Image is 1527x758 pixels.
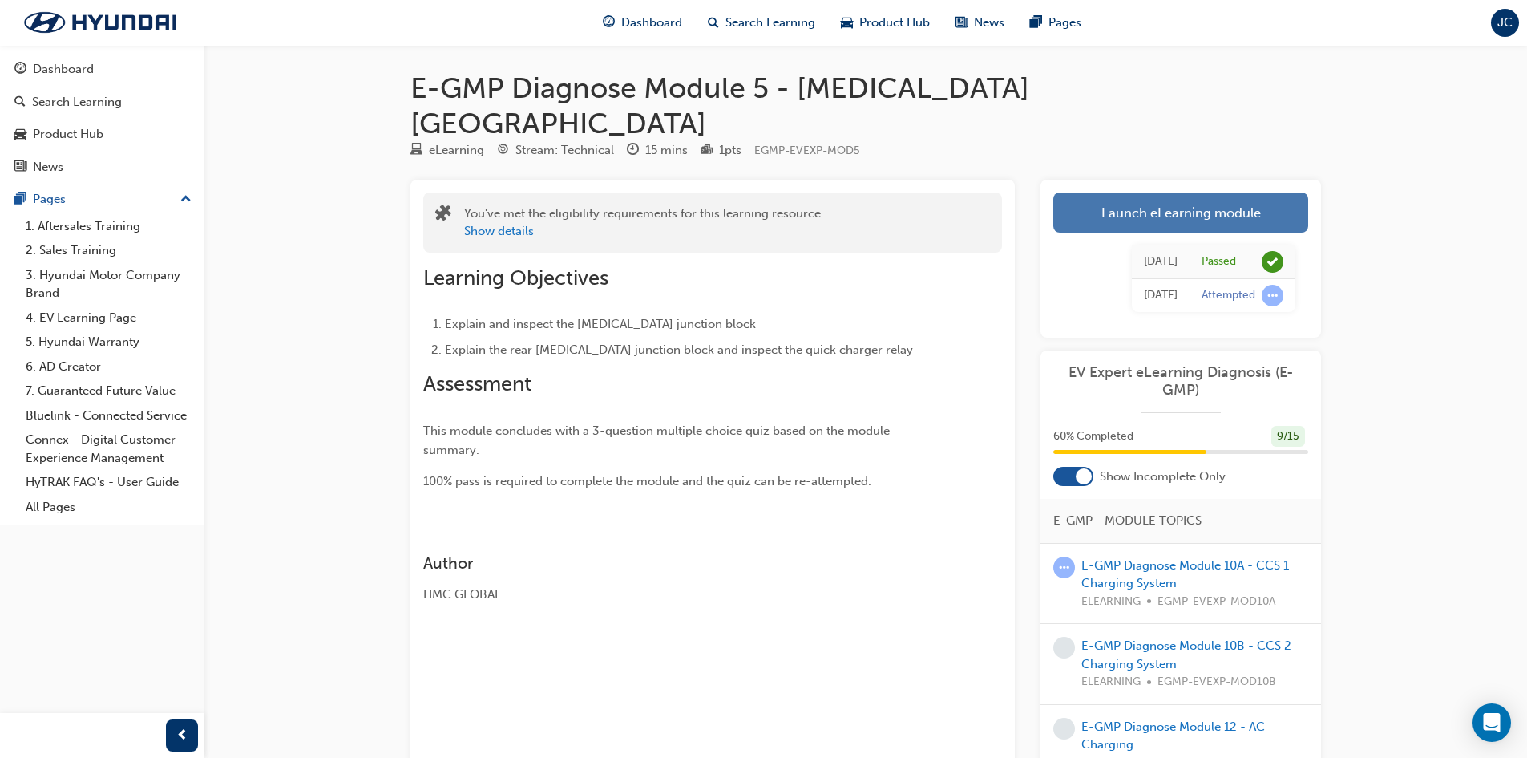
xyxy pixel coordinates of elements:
span: Explain and inspect the [MEDICAL_DATA] junction block [445,317,756,331]
div: Type [410,140,484,160]
span: EGMP-EVEXP-MOD10B [1157,673,1276,691]
div: HMC GLOBAL [423,586,944,604]
span: learningRecordVerb_NONE-icon [1053,637,1075,659]
span: search-icon [708,13,719,33]
span: up-icon [180,189,192,210]
a: news-iconNews [943,6,1017,39]
h3: Author [423,554,944,573]
a: 5. Hyundai Warranty [19,330,198,355]
span: Pages [1048,14,1081,32]
span: podium-icon [701,144,713,158]
div: 1 pts [719,141,741,160]
div: Duration [627,140,688,160]
a: guage-iconDashboard [590,6,695,39]
div: 15 mins [645,141,688,160]
span: Assessment [423,371,531,396]
button: DashboardSearch LearningProduct HubNews [6,51,198,184]
span: 100% pass is required to complete the module and the quiz can be re-attempted. [423,474,871,488]
span: Dashboard [621,14,682,32]
div: Stream [497,140,614,160]
span: learningRecordVerb_ATTEMPT-icon [1262,285,1283,306]
div: Attempted [1202,288,1255,303]
span: guage-icon [603,13,615,33]
div: Product Hub [33,125,103,144]
a: Dashboard [6,55,198,84]
div: 9 / 15 [1271,426,1305,448]
span: JC [1497,14,1513,32]
span: search-icon [14,95,26,110]
button: Pages [6,184,198,214]
span: 60 % Completed [1053,428,1133,446]
span: clock-icon [627,144,639,158]
span: Learning Objectives [423,266,608,290]
div: News [33,158,63,176]
a: car-iconProduct Hub [828,6,943,39]
div: Dashboard [33,60,94,79]
div: Thu Jul 24 2025 14:54:46 GMT+1000 (Australian Eastern Standard Time) [1144,253,1178,271]
a: 6. AD Creator [19,355,198,379]
a: Product Hub [6,120,198,149]
span: car-icon [841,13,853,33]
span: EGMP-EVEXP-MOD10A [1157,593,1275,611]
div: Open Intercom Messenger [1472,703,1511,742]
span: prev-icon [176,726,188,746]
button: JC [1491,9,1519,37]
a: All Pages [19,495,198,520]
span: learningRecordVerb_PASS-icon [1262,251,1283,273]
span: guage-icon [14,63,26,77]
a: E-GMP Diagnose Module 10B - CCS 2 Charging System [1081,638,1291,671]
span: News [974,14,1004,32]
button: Show details [464,222,534,241]
span: E-GMP - MODULE TOPICS [1053,512,1202,530]
span: learningRecordVerb_ATTEMPT-icon [1053,557,1075,578]
span: Explain the rear [MEDICAL_DATA] junction block and inspect the quick charger relay [445,343,913,357]
span: This module concludes with a 3-question multiple choice quiz based on the module summary. [423,424,893,457]
a: News [6,152,198,182]
img: Trak [8,6,192,39]
div: Passed [1202,254,1236,270]
a: 2. Sales Training [19,238,198,263]
div: Search Learning [32,93,122,111]
div: Pages [33,190,66,209]
a: pages-iconPages [1017,6,1094,39]
span: Product Hub [859,14,930,32]
span: target-icon [497,144,509,158]
span: puzzle-icon [435,206,451,225]
a: search-iconSearch Learning [695,6,828,39]
a: 4. EV Learning Page [19,306,198,330]
span: pages-icon [14,193,26,207]
span: learningRecordVerb_NONE-icon [1053,718,1075,740]
div: Thu Jul 24 2025 14:36:59 GMT+1000 (Australian Eastern Standard Time) [1144,286,1178,305]
a: Bluelink - Connected Service [19,403,198,428]
div: Stream: Technical [515,141,614,160]
a: 7. Guaranteed Future Value [19,379,198,403]
a: 1. Aftersales Training [19,214,198,239]
span: pages-icon [1030,13,1042,33]
div: You've met the eligibility requirements for this learning resource. [464,205,824,241]
h1: E-GMP Diagnose Module 5 - [MEDICAL_DATA][GEOGRAPHIC_DATA] [410,71,1321,140]
span: ELEARNING [1081,673,1141,691]
a: E-GMP Diagnose Module 12 - AC Charging [1081,719,1265,752]
a: HyTRAK FAQ's - User Guide [19,470,198,495]
a: 3. Hyundai Motor Company Brand [19,263,198,306]
span: car-icon [14,128,26,142]
span: Show Incomplete Only [1100,468,1226,486]
span: learningResourceType_ELEARNING-icon [410,144,422,158]
span: news-icon [14,160,26,175]
span: Search Learning [725,14,815,32]
a: EV Expert eLearning Diagnosis (E-GMP) [1053,363,1308,399]
a: Launch eLearning module [1053,193,1308,233]
a: Search Learning [6,87,198,117]
span: ELEARNING [1081,593,1141,611]
span: Learning resource code [754,144,860,157]
a: E-GMP Diagnose Module 10A - CCS 1 Charging System [1081,558,1289,591]
div: eLearning [429,141,484,160]
span: news-icon [955,13,968,33]
a: Connex - Digital Customer Experience Management [19,428,198,470]
div: Points [701,140,741,160]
